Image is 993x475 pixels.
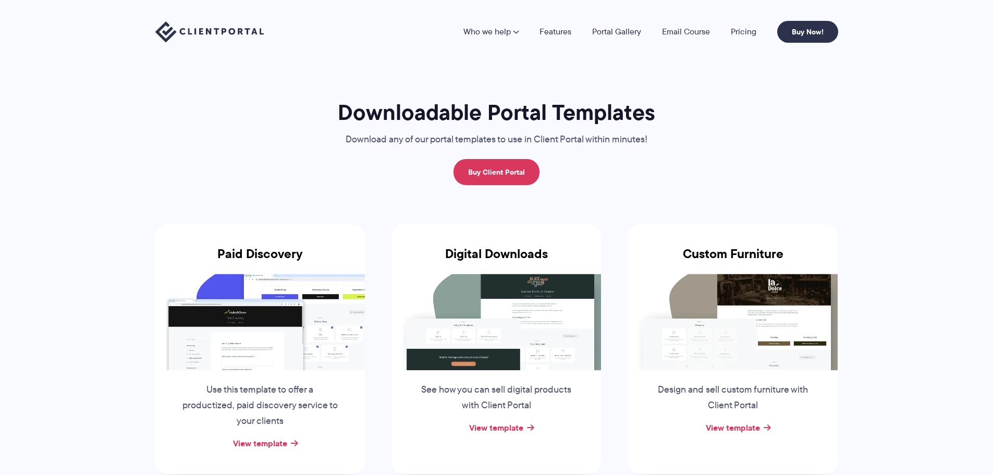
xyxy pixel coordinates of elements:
p: See how you can sell digital products with Client Portal [417,382,575,413]
a: Features [540,28,571,36]
a: Email Course [662,28,710,36]
h1: Downloadable Portal Templates [322,99,671,126]
a: Pricing [731,28,756,36]
a: View template [233,437,287,449]
p: Design and sell custom furniture with Client Portal [654,382,812,413]
h3: Digital Downloads [392,247,602,274]
p: Use this template to offer a productized, paid discovery service to your clients [181,382,339,429]
a: Portal Gallery [592,28,641,36]
h3: Paid Discovery [155,247,365,274]
h3: Custom Furniture [628,247,838,274]
p: Download any of our portal templates to use in Client Portal within minutes! [322,132,671,148]
a: View template [706,421,760,434]
a: Buy Now! [777,21,838,43]
a: View template [469,421,523,434]
a: Who we help [463,28,519,36]
a: Buy Client Portal [453,159,540,185]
